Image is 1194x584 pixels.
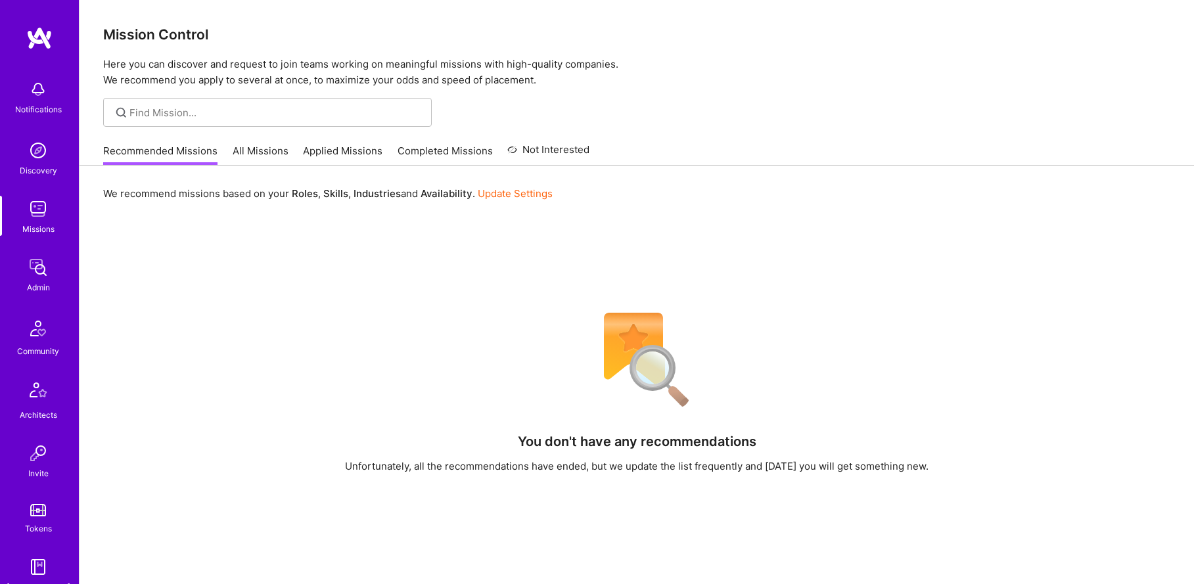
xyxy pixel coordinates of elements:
[25,440,51,466] img: Invite
[25,554,51,580] img: guide book
[345,459,929,473] div: Unfortunately, all the recommendations have ended, but we update the list frequently and [DATE] y...
[20,408,57,422] div: Architects
[15,102,62,116] div: Notifications
[28,466,49,480] div: Invite
[25,137,51,164] img: discovery
[17,344,59,358] div: Community
[25,254,51,281] img: admin teamwork
[30,504,46,516] img: tokens
[26,26,53,50] img: logo
[323,187,348,200] b: Skills
[421,187,472,200] b: Availability
[292,187,318,200] b: Roles
[103,26,1170,43] h3: Mission Control
[27,281,50,294] div: Admin
[22,376,54,408] img: Architects
[22,313,54,344] img: Community
[25,522,52,535] div: Tokens
[22,222,55,236] div: Missions
[303,144,382,166] a: Applied Missions
[25,76,51,102] img: bell
[129,106,422,120] input: Find Mission...
[103,56,1170,88] p: Here you can discover and request to join teams working on meaningful missions with high-quality ...
[20,164,57,177] div: Discovery
[233,144,288,166] a: All Missions
[581,304,693,416] img: No Results
[25,196,51,222] img: teamwork
[354,187,401,200] b: Industries
[114,105,129,120] i: icon SearchGrey
[478,187,553,200] a: Update Settings
[103,144,218,166] a: Recommended Missions
[507,142,589,166] a: Not Interested
[103,187,553,200] p: We recommend missions based on your , , and .
[518,434,756,449] h4: You don't have any recommendations
[398,144,493,166] a: Completed Missions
